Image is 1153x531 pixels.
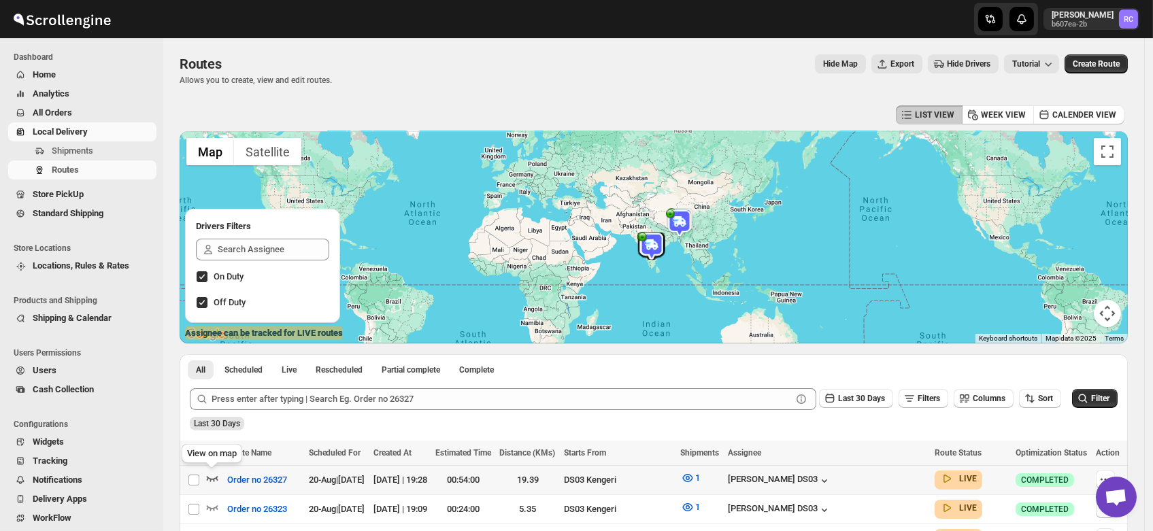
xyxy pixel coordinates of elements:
button: 1 [673,496,709,518]
button: Show satellite imagery [234,138,301,165]
p: [PERSON_NAME] [1052,10,1114,20]
button: [PERSON_NAME] DS03 [728,503,831,517]
button: Filter [1072,389,1118,408]
button: CALENDER VIEW [1033,105,1124,124]
span: Starts From [564,448,606,458]
button: Create Route [1065,54,1128,73]
span: All [196,364,205,375]
span: Analytics [33,88,69,99]
span: Products and Shipping [14,295,156,306]
b: LIVE [959,503,977,513]
span: Live [282,364,297,375]
button: Users [8,361,156,380]
span: Create Route [1073,58,1120,69]
button: Map action label [815,54,866,73]
span: Optimization Status [1016,448,1087,458]
span: Shipments [52,145,93,156]
span: Shipping & Calendar [33,313,112,323]
button: Shipping & Calendar [8,309,156,328]
span: Off Duty [214,297,246,307]
button: Routes [8,160,156,179]
a: Open chat [1096,477,1137,517]
button: LIVE [940,472,977,485]
span: Locations, Rules & Rates [33,260,129,271]
div: 00:54:00 [435,473,491,487]
span: WEEK VIEW [981,109,1026,120]
button: Keyboard shortcuts [979,334,1037,343]
span: All Orders [33,107,72,118]
span: Filters [918,394,940,403]
span: Local Delivery [33,126,88,137]
span: Last 30 Days [838,394,885,403]
span: Order no 26327 [227,473,287,487]
button: Shipments [8,141,156,160]
span: Tutorial [1012,59,1040,69]
span: 20-Aug | [DATE] [309,475,365,485]
span: CALENDER VIEW [1052,109,1116,120]
span: Last 30 Days [194,419,240,428]
p: b607ea-2b [1052,20,1114,29]
a: Terms [1105,335,1124,342]
button: WEEK VIEW [962,105,1034,124]
span: Notifications [33,475,82,485]
span: Route Name [227,448,271,458]
button: Order no 26327 [219,469,295,491]
span: Delivery Apps [33,494,87,504]
button: Home [8,65,156,84]
span: Estimated Time [435,448,491,458]
span: Hide Drivers [947,58,990,69]
button: Export [871,54,922,73]
button: Cash Collection [8,380,156,399]
span: Order no 26323 [227,502,287,516]
div: [DATE] | 19:09 [373,502,427,516]
span: Route Status [935,448,982,458]
button: Tracking [8,451,156,470]
button: LIVE [940,501,977,515]
button: All routes [188,360,214,379]
span: Hide Map [823,58,858,69]
span: Scheduled [224,364,263,375]
span: Home [33,69,56,80]
div: 19.39 [500,473,556,487]
button: All Orders [8,103,156,122]
a: Open this area in Google Maps (opens a new window) [183,326,228,343]
button: Toggle fullscreen view [1094,138,1121,165]
button: [PERSON_NAME] DS03 [728,474,831,487]
span: 1 [696,473,701,483]
h2: Drivers Filters [196,220,329,233]
span: Assignee [728,448,761,458]
button: Notifications [8,470,156,490]
span: Routes [180,56,222,72]
button: 1 [673,467,709,489]
button: Last 30 Days [819,389,893,408]
span: Configurations [14,419,156,430]
span: Action [1096,448,1120,458]
button: Show street map [186,138,234,165]
button: Order no 26323 [219,498,295,520]
span: 1 [696,502,701,512]
span: Sort [1038,394,1053,403]
text: RC [1124,15,1133,24]
span: Rescheduled [316,364,363,375]
label: Assignee can be tracked for LIVE routes [185,326,343,340]
button: Filters [899,389,948,408]
span: On Duty [214,271,244,281]
button: Analytics [8,84,156,103]
input: Press enter after typing | Search Eg. Order no 26327 [212,388,792,410]
button: Tutorial [1004,54,1059,73]
span: Columns [973,394,1005,403]
button: Columns [954,389,1014,408]
span: Users Permissions [14,347,156,358]
span: Partial complete [382,364,440,375]
input: Search Assignee [218,239,329,260]
div: 5.35 [500,502,556,516]
button: Sort [1019,389,1061,408]
span: LIST VIEW [915,109,954,120]
span: Rahul Chopra [1119,10,1138,29]
span: Standard Shipping [33,208,103,218]
button: User menu [1043,8,1139,30]
span: Filter [1091,394,1109,403]
img: ScrollEngine [11,2,113,36]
